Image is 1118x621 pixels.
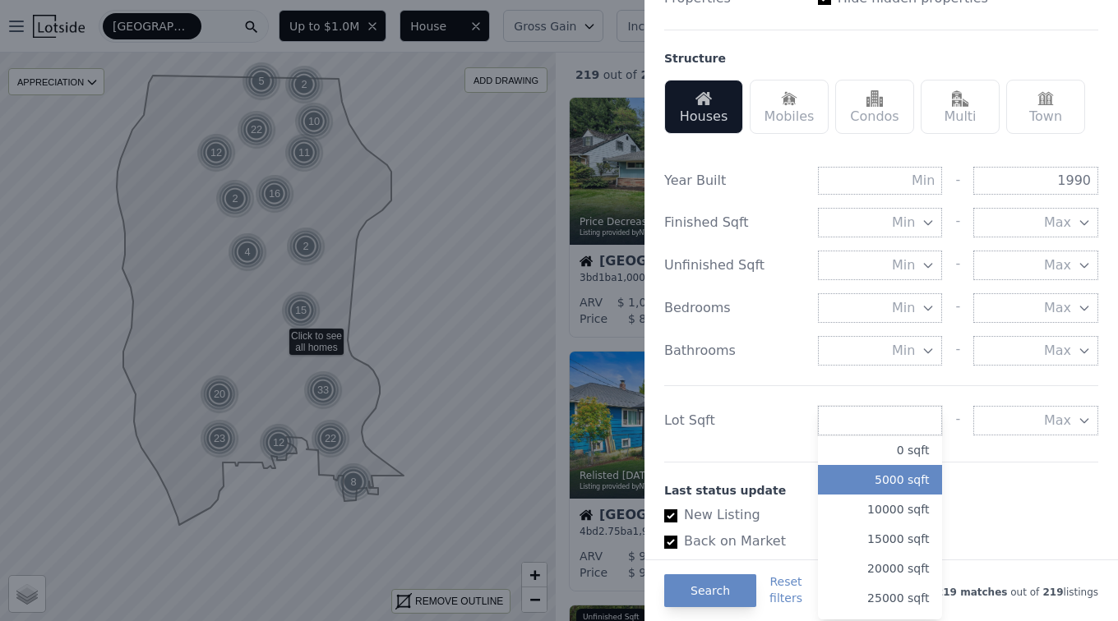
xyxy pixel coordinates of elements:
button: Min [818,251,943,280]
span: Min [892,255,915,275]
span: Max [1044,411,1071,430]
div: - [955,406,960,435]
button: Min [818,293,943,323]
div: - [955,336,960,366]
div: Unfinished Sqft [664,255,805,275]
div: Last status update [664,482,1098,499]
button: Search [664,574,756,607]
div: - [955,167,960,195]
div: Lot Sqft [664,411,805,430]
button: Min [818,336,943,366]
img: Condos [866,90,883,107]
button: Resetfilters [769,573,802,606]
button: Max [973,251,1098,280]
div: Bedrooms [664,298,805,318]
button: Max [973,293,1098,323]
input: Back on Market [664,536,677,549]
label: Price Change [664,558,1085,577]
div: Structure [664,50,726,67]
span: Max [1044,341,1071,361]
button: 5000 sqft [818,465,943,494]
div: Condos [835,80,914,134]
div: Mobiles [750,80,829,134]
div: Houses [664,80,743,134]
img: Mobiles [781,90,797,107]
button: Max [973,208,1098,237]
div: Town [1006,80,1085,134]
div: Bathrooms [664,341,805,361]
input: Min [818,167,943,195]
div: - [955,293,960,323]
button: Max [973,336,1098,366]
label: Back on Market [664,531,1085,551]
button: 10000 sqft [818,494,943,524]
button: Min [818,208,943,237]
span: Max [1044,298,1071,318]
div: Finished Sqft [664,213,805,232]
button: 20000 sqft [818,554,943,583]
button: Max [973,406,1098,435]
button: 25000 sqft [818,583,943,613]
span: Min [892,298,915,318]
div: - [955,208,960,237]
input: Max [973,167,1098,195]
span: Max [1044,255,1071,275]
span: Max [1044,213,1071,232]
input: New Listing [664,509,677,522]
div: Multi [921,80,1000,134]
div: Year Built [664,171,805,191]
label: New Listing [664,505,1085,525]
button: 0 sqft [818,435,943,465]
img: Town [1037,90,1054,107]
div: Min [818,406,943,619]
span: Min [892,213,915,232]
img: Multi [952,90,968,107]
div: - [955,251,960,280]
button: 15000 sqft [818,524,943,554]
div: out of listings [802,582,1098,599]
span: 219 [1039,586,1063,598]
span: Min [892,341,915,361]
img: Houses [695,90,712,107]
span: 219 matches [936,586,1008,598]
